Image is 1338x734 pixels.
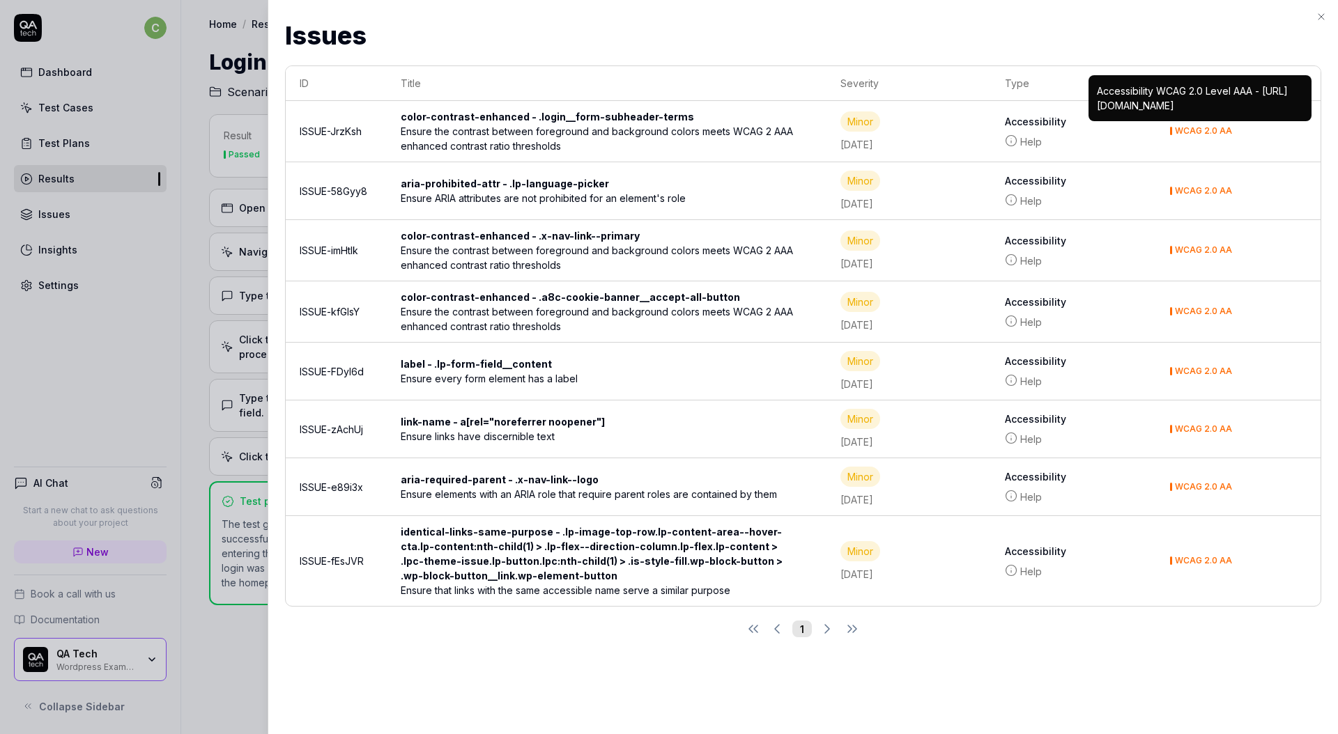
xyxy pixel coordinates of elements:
div: Minor [840,409,880,429]
div: Ensure the contrast between foreground and background colors meets WCAG 2 AAA enhanced contrast r... [401,304,808,334]
div: WCAG 2.0 AA [1175,187,1232,195]
a: Help [1005,374,1141,389]
a: ISSUE-zAchUj [300,423,363,435]
time: [DATE] [840,378,873,390]
time: [DATE] [840,139,873,150]
a: ISSUE-kfGlsY [300,306,360,318]
div: Minor [840,292,880,312]
div: Ensure elements with an ARIA role that require parent roles are contained by them [401,487,808,501]
div: Ensure links have discernible text [401,429,808,444]
button: WCAG 2.0 AA [1170,480,1232,494]
div: WCAG 2.0 AA [1175,367,1232,375]
b: Accessibility [1005,233,1141,248]
button: WCAG 2.0 AA [1170,554,1232,568]
b: Accessibility [1005,469,1141,484]
div: WCAG 2.0 AA [1175,307,1232,315]
div: aria-prohibited-attr - .lp-language-picker [401,176,620,191]
div: WCAG 2.0 AA [1175,556,1232,565]
th: ID [286,66,387,101]
div: label - .lp-form-field__content [401,357,563,371]
div: aria-required-parent - .x-nav-link--logo [401,472,610,487]
div: Minor [840,351,880,371]
a: Help [1005,194,1141,208]
div: Minor [840,111,880,132]
div: WCAG 2.0 AA [1175,425,1232,433]
a: ISSUE-58Gyy8 [300,185,367,197]
a: Help [1005,490,1141,504]
th: Tags [1156,66,1321,101]
div: WCAG 2.0 AA [1175,127,1232,135]
b: Accessibility [1005,412,1141,426]
b: Accessibility [1005,354,1141,368]
button: 1 [792,620,812,637]
a: Help [1005,315,1141,329]
th: Type [991,66,1155,101]
b: Accessibility [1005,544,1141,559]
h2: Issues [285,17,1321,54]
div: Ensure ARIA attributes are not prohibited for an element's role [401,191,808,205]
a: Help [1005,564,1141,579]
b: Accessibility [1005,114,1141,129]
div: Ensure the contrast between foreground and background colors meets WCAG 2 AAA enhanced contrast r... [401,124,808,153]
a: ISSUE-fEsJVR [300,555,364,567]
div: Ensure every form element has a label [401,371,808,386]
div: identical-links-same-purpose - .lp-image-top-row.lp-content-area--hover-cta.lp-content:nth-child(... [401,524,813,583]
div: Minor [840,467,880,487]
a: Help [1005,253,1141,268]
b: Accessibility [1005,173,1141,188]
div: WCAG 2.0 AA [1175,246,1232,254]
div: color-contrast-enhanced - .a8c-cookie-banner__accept-all-button [401,290,751,304]
th: Severity [826,66,991,101]
time: [DATE] [840,258,873,270]
time: [DATE] [840,319,873,331]
a: Help [1005,134,1141,149]
button: WCAG 2.0 AA [1170,184,1232,198]
time: [DATE] [840,436,873,448]
div: Accessibility WCAG 2.0 Level AAA - [URL][DOMAIN_NAME] [1097,84,1303,113]
time: [DATE] [840,198,873,210]
a: Help [1005,432,1141,446]
div: WCAG 2.0 AA [1175,483,1232,491]
button: WCAG 2.0 AA [1170,124,1232,139]
button: WCAG 2.0 AA [1170,364,1232,379]
button: WCAG 2.0 AA [1170,243,1232,258]
div: Minor [840,171,880,191]
button: WCAG 2.0 AA [1170,422,1232,437]
a: ISSUE-FDyI6d [300,366,364,377]
div: color-contrast-enhanced - .x-nav-link--primary [401,228,651,243]
div: color-contrast-enhanced - .login__form-subheader-terms [401,109,705,124]
div: Minor [840,541,880,561]
div: link-name - a[rel="noreferrer noopener"] [401,414,616,429]
a: ISSUE-imHtIk [300,244,358,256]
div: Minor [840,231,880,251]
b: Accessibility [1005,295,1141,309]
div: Ensure the contrast between foreground and background colors meets WCAG 2 AAA enhanced contrast r... [401,243,808,272]
a: ISSUE-e89i3x [300,481,363,493]
a: ISSUE-JrzKsh [300,125,362,137]
button: WCAG 2.0 AA [1170,304,1232,319]
div: Ensure that links with the same accessible name serve a similar purpose [401,583,808,598]
time: [DATE] [840,568,873,580]
th: Title [387,66,826,101]
time: [DATE] [840,494,873,506]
